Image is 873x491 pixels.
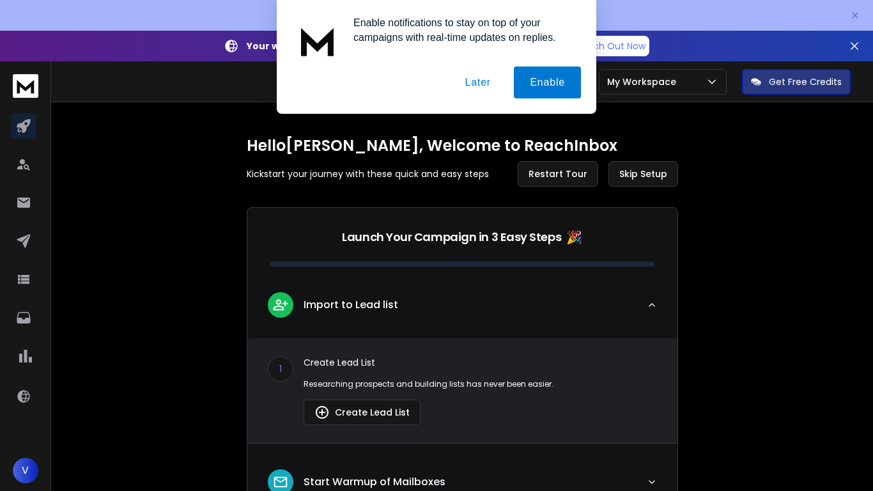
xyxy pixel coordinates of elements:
[304,297,398,313] p: Import to Lead list
[272,474,289,490] img: lead
[566,228,582,246] span: 🎉
[518,161,598,187] button: Restart Tour
[268,356,293,382] div: 1
[314,405,330,420] img: lead
[619,168,667,180] span: Skip Setup
[13,458,38,483] button: V
[272,297,289,313] img: lead
[292,15,343,66] img: notification icon
[247,136,678,156] h1: Hello [PERSON_NAME] , Welcome to ReachInbox
[247,282,677,338] button: leadImport to Lead list
[304,474,445,490] p: Start Warmup of Mailboxes
[342,228,561,246] p: Launch Your Campaign in 3 Easy Steps
[449,66,506,98] button: Later
[247,168,489,180] p: Kickstart your journey with these quick and easy steps
[304,379,657,389] p: Researching prospects and building lists has never been easier.
[304,356,657,369] p: Create Lead List
[514,66,581,98] button: Enable
[608,161,678,187] button: Skip Setup
[343,15,581,45] div: Enable notifications to stay on top of your campaigns with real-time updates on replies.
[304,400,421,425] button: Create Lead List
[247,338,677,443] div: leadImport to Lead list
